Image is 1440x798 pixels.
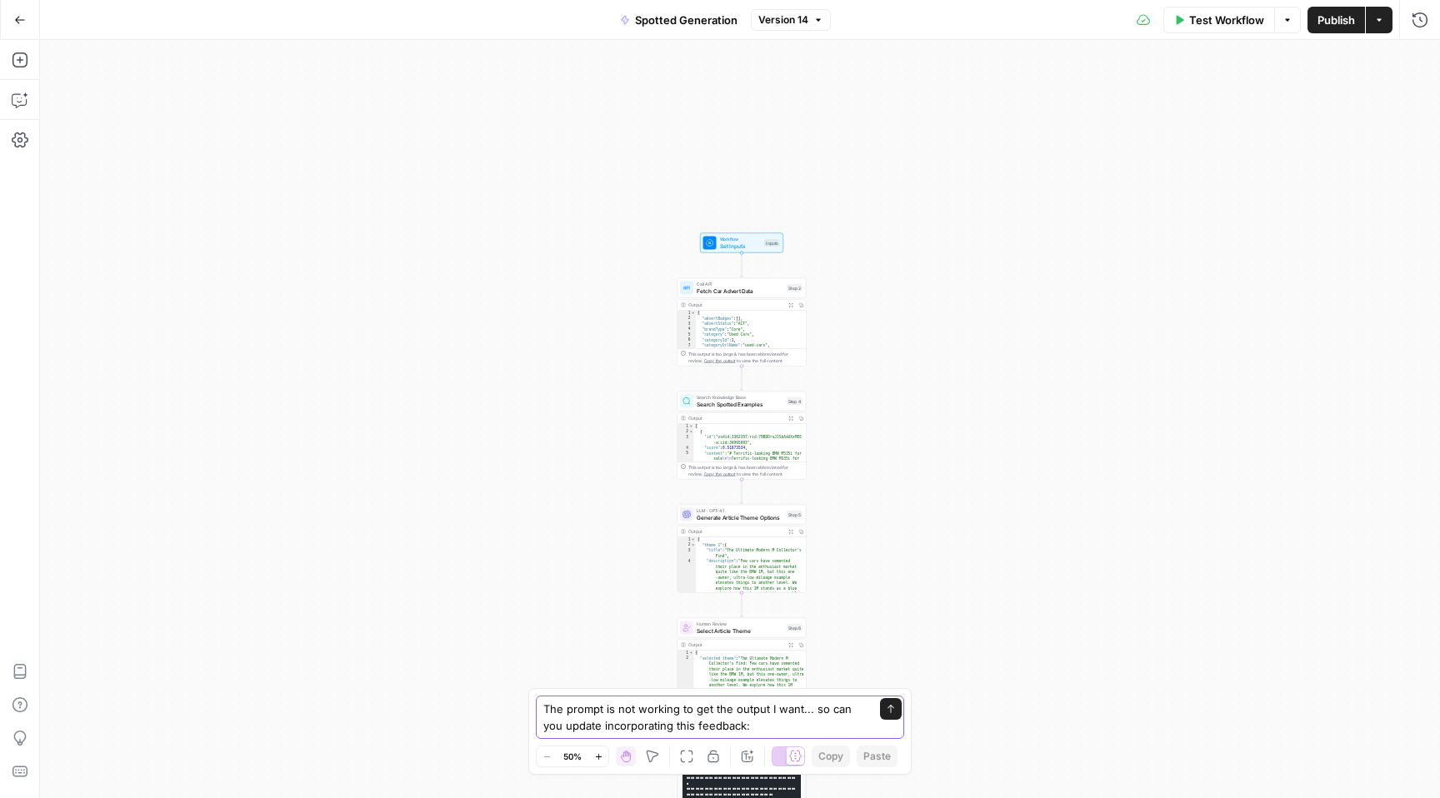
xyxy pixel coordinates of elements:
span: Version 14 [758,12,808,27]
button: Publish [1307,7,1365,33]
div: 2 [677,542,696,548]
span: Generate Article Theme Options [697,513,783,521]
span: Test Workflow [1189,12,1264,28]
div: Step 4 [787,397,803,405]
span: Copy the output [704,471,736,476]
div: 3 [677,435,694,446]
span: Copy [818,749,843,764]
div: 1 [677,651,694,656]
div: Search Knowledge BaseSearch Spotted ExamplesStep 4Output[ { "id":"vsdid:3362357:rid:79BDDrsJJSbAa... [677,392,807,480]
span: LLM · GPT-4.1 [697,507,783,514]
span: Copy the output [704,358,736,363]
div: Output [688,641,783,648]
span: Workflow [720,236,762,242]
span: Toggle code folding, rows 1 through 7 [689,424,694,430]
div: 7 [677,343,696,349]
span: Select Article Theme [697,626,783,635]
button: Test Workflow [1163,7,1274,33]
span: Toggle code folding, rows 1 through 3 [689,651,694,656]
div: Human ReviewSelect Article ThemeStep 6Output{ "selected_theme":"The Ultimate Modern M Collector’s... [677,618,807,706]
div: 2 [677,316,696,322]
div: 6 [677,337,696,343]
div: 1 [677,311,696,317]
div: Inputs [764,239,780,247]
div: LLM · GPT-4.1Generate Article Theme OptionsStep 5Output{ "theme_1":{ "title":"The Ultimate Modern... [677,505,807,593]
div: 2 [677,429,694,435]
div: 2 [677,656,694,705]
span: Set Inputs [720,242,762,250]
span: Search Spotted Examples [697,400,783,408]
span: Call API [697,281,783,287]
div: 4 [677,559,696,608]
textarea: The prompt is not working to get the output I want... so can you update incorporating this feedback: [543,701,863,734]
button: Spotted Generation [610,7,747,33]
div: 3 [677,322,696,327]
div: Step 5 [787,511,802,518]
span: Toggle code folding, rows 1 through 87 [691,311,696,317]
div: 3 [677,548,696,559]
button: Version 14 [751,9,831,31]
div: 4 [677,446,694,451]
div: This output is too large & has been abbreviated for review. to view the full content. [688,351,802,364]
span: Toggle code folding, rows 1 through 38 [691,537,696,543]
g: Edge from start to step_2 [741,253,743,277]
div: Step 2 [787,284,802,292]
span: 50% [563,750,582,763]
span: Toggle code folding, rows 2 through 10 [691,542,696,548]
div: Output [688,302,783,308]
div: This output is too large & has been abbreviated for review. to view the full content. [688,464,802,477]
div: 5 [677,332,696,338]
span: Search Knowledge Base [697,394,783,401]
div: Step 6 [787,624,802,631]
div: Output [688,528,783,535]
div: Output [688,415,783,421]
button: Paste [857,746,897,767]
span: Human Review [697,621,783,627]
g: Edge from step_4 to step_5 [741,480,743,504]
div: Call APIFetch Car Advert DataStep 2Output{ "advertBadges":[], "advertStatus":"ACT", "brandType":"... [677,278,807,367]
div: WorkflowSet InputsInputs [677,233,807,253]
g: Edge from step_2 to step_4 [741,367,743,391]
div: 4 [677,327,696,332]
span: Paste [863,749,891,764]
g: Edge from step_5 to step_6 [741,593,743,617]
span: Spotted Generation [635,12,737,28]
span: Publish [1317,12,1355,28]
span: Toggle code folding, rows 2 through 6 [689,429,694,435]
div: 1 [677,424,694,430]
button: Copy [812,746,850,767]
span: Fetch Car Advert Data [697,287,783,295]
div: 1 [677,537,696,543]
